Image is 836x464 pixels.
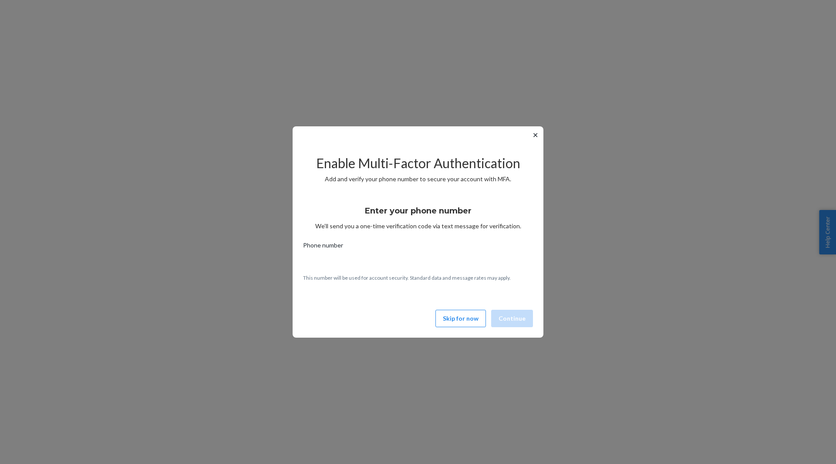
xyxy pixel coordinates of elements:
[531,130,540,140] button: ✕
[303,156,533,170] h2: Enable Multi-Factor Authentication
[303,198,533,230] div: We’ll send you a one-time verification code via text message for verification.
[491,310,533,327] button: Continue
[303,274,533,281] p: This number will be used for account security. Standard data and message rates may apply.
[365,205,472,217] h3: Enter your phone number
[303,175,533,183] p: Add and verify your phone number to secure your account with MFA.
[303,241,343,253] span: Phone number
[435,310,486,327] button: Skip for now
